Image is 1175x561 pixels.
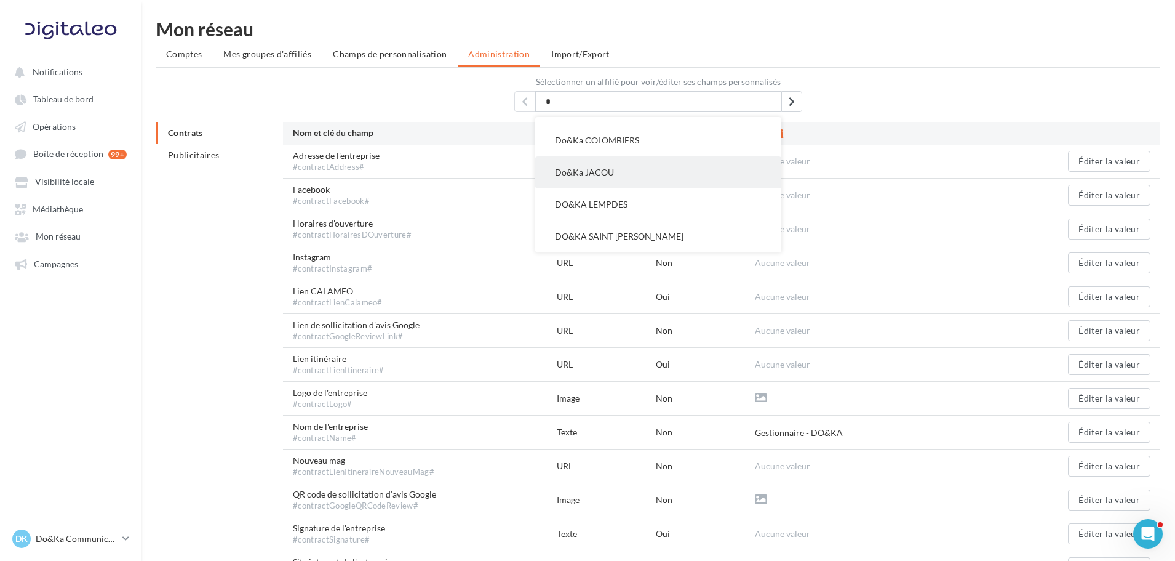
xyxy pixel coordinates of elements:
[555,231,683,241] span: DO&KA SAINT [PERSON_NAME]
[656,358,755,371] div: Oui
[33,204,83,214] span: Médiathèque
[755,257,810,268] span: Aucune valeur
[7,142,134,165] a: Boîte de réception 99+
[7,170,134,192] a: Visibilité locale
[293,467,434,478] div: #contractLienItineraireNouveauMag#
[293,501,436,512] div: #contractGoogleQRCodeReview#
[557,358,656,371] div: URL
[15,533,28,545] span: DK
[755,156,810,166] span: Aucune valeur
[168,150,220,160] span: Publicitaires
[557,257,656,269] div: URL
[293,217,412,241] span: Horaires d'ouverture
[166,49,202,59] span: Comptes
[656,426,755,438] div: Non
[1068,490,1150,511] button: Éditer la valeur
[33,121,76,132] span: Opérations
[1068,456,1150,477] button: Éditer la valeur
[557,291,656,303] div: URL
[656,257,755,269] div: Non
[755,528,810,539] span: Aucune valeur
[36,533,117,545] p: Do&Ka Communication
[7,252,134,275] a: Campagnes
[656,291,755,303] div: Oui
[557,325,656,337] div: URL
[755,461,810,471] span: Aucune valeur
[108,150,127,159] div: 99+
[755,291,810,302] span: Aucune valeur
[293,150,380,173] span: Adresse de l'entreprise
[551,49,610,59] span: Import/Export
[7,60,129,83] button: Notifications
[656,494,755,506] div: Non
[293,433,368,444] div: #contractName#
[293,421,368,444] span: Nom de l'entreprise
[535,156,781,188] button: Do&Ka JACOU
[1068,286,1150,307] button: Éditer la valeur
[7,115,134,137] a: Opérations
[7,225,134,247] a: Mon réseau
[293,285,383,309] span: Lien CALAMEO
[755,190,810,200] span: Aucune valeur
[755,359,810,369] span: Aucune valeur
[156,78,1160,86] label: Sélectionner un affilié pour voir/éditer ses champs personnalisés
[557,426,656,438] div: Texte
[293,535,385,546] div: #contractSignature#
[656,325,755,337] div: Non
[535,124,781,156] button: Do&Ka COLOMBIERS
[1068,320,1150,341] button: Éditer la valeur
[1068,252,1150,273] button: Éditer la valeur
[555,135,639,145] span: Do&Ka COLOMBIERS
[293,387,367,410] span: Logo de l'entreprise
[293,365,384,376] div: #contractLienItineraire#
[293,251,372,275] span: Instagram
[33,67,82,77] span: Notifications
[1068,185,1150,206] button: Éditer la valeur
[33,149,103,159] span: Boîte de réception
[156,20,1160,38] div: Mon réseau
[557,528,656,540] div: Texte
[293,319,420,342] span: Lien de sollicitation d'avis Google
[557,392,656,405] div: Image
[293,230,412,241] div: #contractHorairesDOuverture#
[10,527,132,551] a: DK Do&Ka Communication
[1068,523,1150,544] button: Éditer la valeur
[656,460,755,472] div: Non
[35,177,94,187] span: Visibilité locale
[293,162,380,173] div: #contractAddress#
[7,198,134,220] a: Médiathèque
[1068,422,1150,443] button: Éditer la valeur
[555,199,627,209] span: DO&KA LEMPDES
[535,188,781,220] button: DO&KA LEMPDES
[1133,519,1163,549] iframe: Intercom live chat
[293,331,420,342] div: #contractGoogleReviewLink#
[293,522,385,546] span: Signature de l'entreprise
[223,49,311,59] span: Mes groupes d'affiliés
[293,264,372,275] div: #contractInstagram#
[293,353,384,376] span: Lien itinéraire
[656,528,755,540] div: Oui
[293,196,370,207] div: #contractFacebook#
[755,224,810,234] span: Aucune valeur
[1068,219,1150,240] button: Éditer la valeur
[333,49,447,59] span: Champs de personnalisation
[293,127,557,140] div: Nom et clé du champ
[1068,151,1150,172] button: Éditer la valeur
[33,94,94,105] span: Tableau de bord
[36,232,81,242] span: Mon réseau
[34,259,78,269] span: Campagnes
[293,454,434,478] span: Nouveau mag
[293,399,367,410] div: #contractLogo#
[755,427,843,439] div: Gestionnaire - DO&KA
[557,460,656,472] div: URL
[293,488,436,512] span: QR code de sollicitation d’avis Google
[1068,354,1150,375] button: Éditer la valeur
[755,127,1019,140] div: Valeur
[755,325,810,336] span: Aucune valeur
[7,87,134,110] a: Tableau de bord
[656,392,755,405] div: Non
[293,297,383,309] div: #contractLienCalameo#
[557,494,656,506] div: Image
[535,220,781,252] button: DO&KA SAINT [PERSON_NAME]
[555,167,614,177] span: Do&Ka JACOU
